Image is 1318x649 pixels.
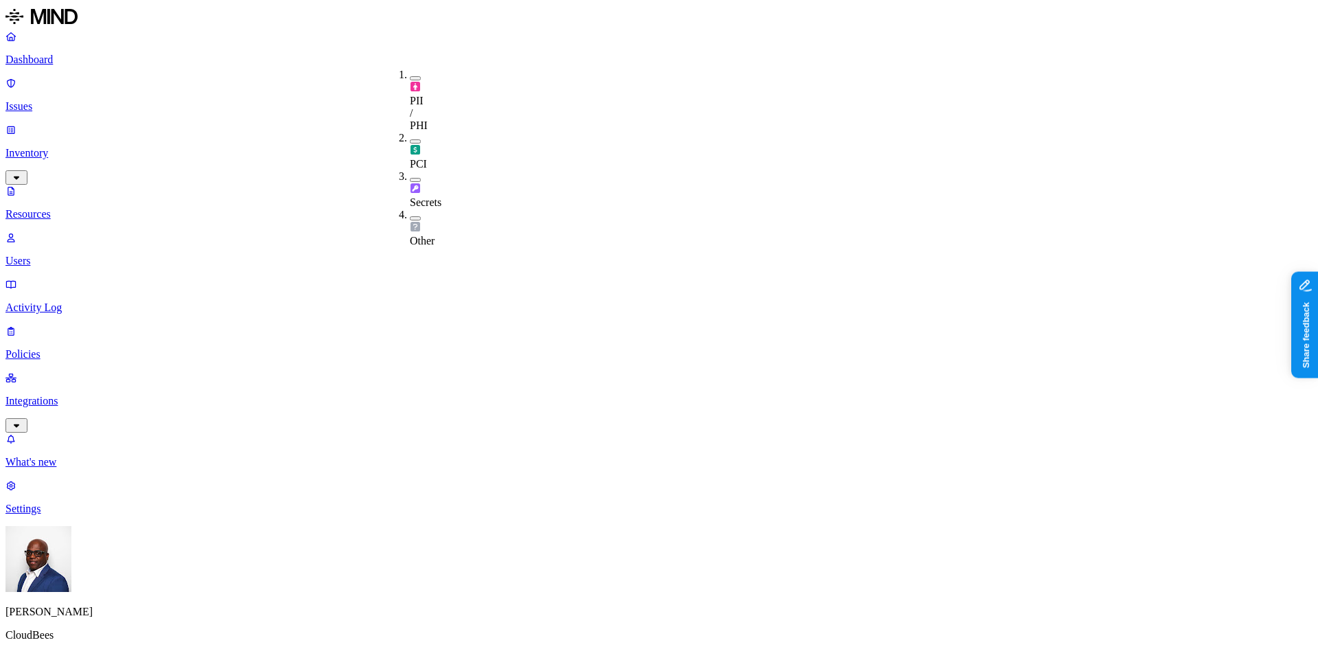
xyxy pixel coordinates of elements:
[5,54,1313,66] p: Dashboard
[5,372,1313,431] a: Integrations
[5,503,1313,515] p: Settings
[5,456,1313,468] p: What's new
[5,255,1313,267] p: Users
[410,235,435,247] span: Other
[410,144,421,155] img: pci.svg
[5,100,1313,113] p: Issues
[5,147,1313,159] p: Inventory
[410,221,421,232] img: other.svg
[5,5,78,27] img: MIND
[5,629,1313,641] p: CloudBees
[410,81,421,92] img: pii.svg
[5,278,1313,314] a: Activity Log
[5,77,1313,113] a: Issues
[5,30,1313,66] a: Dashboard
[5,433,1313,468] a: What's new
[5,301,1313,314] p: Activity Log
[5,479,1313,515] a: Settings
[5,325,1313,361] a: Policies
[410,95,428,131] span: PII / PHI
[5,231,1313,267] a: Users
[410,158,427,170] span: PCI
[5,124,1313,183] a: Inventory
[5,348,1313,361] p: Policies
[5,208,1313,220] p: Resources
[5,5,1313,30] a: MIND
[410,183,421,194] img: secret.svg
[5,185,1313,220] a: Resources
[5,526,71,592] img: Gregory Thomas
[410,196,441,208] span: Secrets
[5,395,1313,407] p: Integrations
